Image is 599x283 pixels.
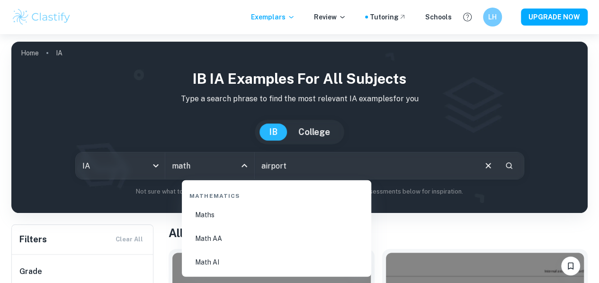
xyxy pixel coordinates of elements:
li: Math AA [186,228,367,249]
h1: All IAs related to: [169,224,588,241]
img: profile cover [11,42,588,213]
h6: Filters [19,233,47,246]
a: Tutoring [370,12,406,22]
button: Help and Feedback [459,9,475,25]
button: Bookmark [561,256,580,275]
p: Review [314,12,346,22]
h1: IB IA examples for all subjects [19,68,580,89]
a: Home [21,46,39,60]
li: Math AI [186,251,367,273]
button: LH [483,8,502,27]
button: Close [238,159,251,172]
p: Exemplars [251,12,295,22]
button: Search [501,158,517,174]
img: Clastify logo [11,8,72,27]
button: Clear [479,157,497,175]
button: UPGRADE NOW [521,9,588,26]
h6: Grade [19,266,146,277]
a: Schools [425,12,452,22]
p: Not sure what to search for? You can always look through our example Internal Assessments below f... [19,187,580,196]
h6: LH [487,12,498,22]
div: Mathematics [186,184,367,204]
div: IA [76,152,165,179]
p: IA [56,48,63,58]
button: IB [259,124,287,141]
li: Maths [186,204,367,226]
p: Type a search phrase to find the most relevant IA examples for you [19,93,580,105]
button: College [289,124,340,141]
input: E.g. player arrangements, enthalpy of combustion, analysis of a big city... [255,152,475,179]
